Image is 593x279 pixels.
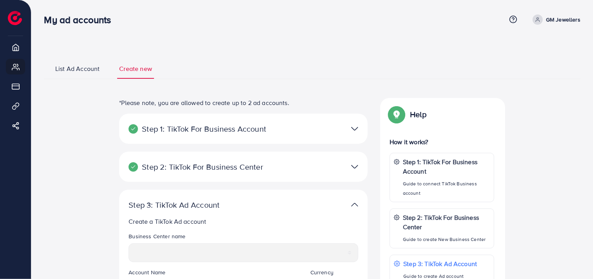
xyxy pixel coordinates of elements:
[8,11,22,25] img: logo
[119,98,368,107] p: *Please note, you are allowed to create up to 2 ad accounts.
[129,124,277,134] p: Step 1: TikTok For Business Account
[403,157,490,176] p: Step 1: TikTok For Business Account
[44,14,117,25] h3: My ad accounts
[403,213,490,232] p: Step 2: TikTok For Business Center
[546,15,580,24] p: GM Jewellers
[119,64,152,73] span: Create new
[351,161,358,172] img: TikTok partner
[390,107,404,121] img: Popup guide
[351,199,358,210] img: TikTok partner
[403,235,490,244] p: Guide to create New Business Center
[403,179,490,198] p: Guide to connect TikTok Business account
[410,110,426,119] p: Help
[530,14,580,25] a: GM Jewellers
[55,64,100,73] span: List Ad Account
[351,123,358,134] img: TikTok partner
[129,232,358,243] legend: Business Center name
[560,244,587,273] iframe: Chat
[390,137,494,147] p: How it works?
[129,200,277,210] p: Step 3: TikTok Ad Account
[403,259,477,268] p: Step 3: TikTok Ad Account
[129,217,361,226] p: Create a TikTok Ad account
[129,162,277,172] p: Step 2: TikTok For Business Center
